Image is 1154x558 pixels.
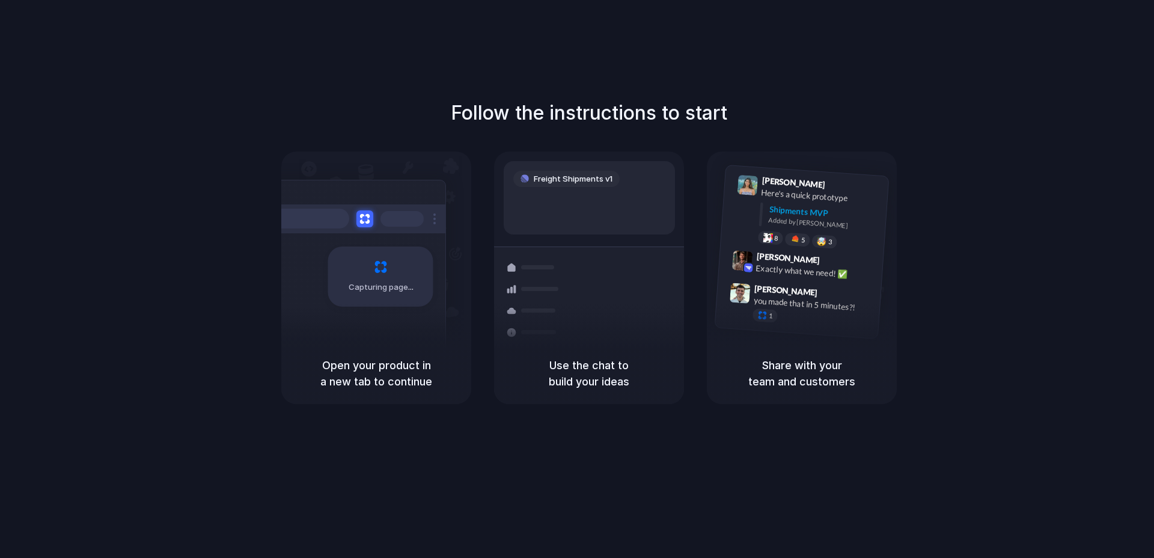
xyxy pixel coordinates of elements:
[828,238,832,245] span: 3
[762,174,825,191] span: [PERSON_NAME]
[756,249,820,266] span: [PERSON_NAME]
[753,294,873,314] div: you made that in 5 minutes?!
[769,312,773,319] span: 1
[754,281,818,299] span: [PERSON_NAME]
[534,173,612,185] span: Freight Shipments v1
[769,203,880,222] div: Shipments MVP
[817,237,827,246] div: 🤯
[823,255,848,269] span: 9:42 AM
[451,99,727,127] h1: Follow the instructions to start
[721,357,882,390] h5: Share with your team and customers
[829,179,853,194] span: 9:41 AM
[756,262,876,282] div: Exactly what we need! ✅
[349,281,415,293] span: Capturing page
[761,186,881,206] div: Here's a quick prototype
[774,235,778,241] span: 8
[768,215,879,232] div: Added by [PERSON_NAME]
[296,357,457,390] h5: Open your product in a new tab to continue
[508,357,670,390] h5: Use the chat to build your ideas
[801,236,805,243] span: 5
[821,287,846,302] span: 9:47 AM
